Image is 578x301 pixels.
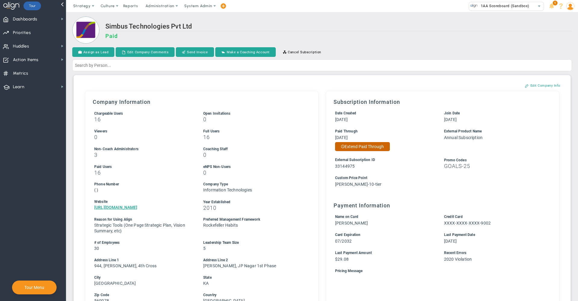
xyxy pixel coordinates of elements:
h3: 0 [94,134,192,140]
span: Year Established [203,200,231,204]
h3: 0 [203,170,301,175]
input: Search by Person... [72,59,572,71]
span: Open Invitations [203,111,231,116]
span: Administration [145,4,174,8]
label: Includes Users + Open Invitations, excludes Coaching Staff [94,111,123,116]
span: [DATE] [444,117,457,122]
span: Paid Users [94,165,112,169]
h2: Simbus Technologies Pvt Ltd [105,23,572,31]
span: Viewers [94,129,107,133]
button: Make a Coaching Account [215,47,276,57]
span: [DATE] [335,117,348,122]
span: ( [94,188,96,192]
h3: 2010 [203,205,301,211]
span: [PERSON_NAME], JP Nagar 1st Phase [203,263,276,268]
span: 944, [PERSON_NAME], 4th Cross [94,263,157,268]
span: 07/2032 [335,239,352,244]
span: [PERSON_NAME] [335,221,368,225]
span: 30 [94,246,99,251]
div: Reason for Using Align [94,217,192,222]
button: Tour Menu [23,285,46,290]
span: Dashboards [13,13,37,26]
span: 5 [203,246,206,251]
div: External Product Name [444,129,542,134]
span: Huddles [13,40,29,53]
div: Address Line 2 [203,257,301,263]
span: eNPS Non-Users [203,165,231,169]
h3: Payment Information [334,202,552,209]
span: Full Users [203,129,220,133]
h3: 16 [203,134,301,140]
div: State [203,275,301,281]
div: Zip Code [94,292,192,298]
h3: Company Information [93,99,311,105]
span: [PERSON_NAME]-10-tier [335,182,381,187]
div: Credit Card [444,214,542,220]
span: System Admin [184,4,212,8]
span: 2020 Violation [444,257,472,262]
div: Name on Card [335,214,433,220]
div: # of Employees [94,240,192,246]
div: Recent Errors [444,250,542,256]
div: Website [94,199,192,205]
span: $29.08 [335,257,349,262]
div: Date Created [335,110,433,116]
h3: 16 [94,116,192,122]
h3: Paid [105,33,572,39]
div: Paid Through [335,129,433,134]
span: [DATE] [444,239,457,244]
span: Metrics [13,67,28,80]
div: City [94,275,192,281]
button: Send Invoice [176,47,214,57]
h3: 16 [94,170,192,175]
h3: 0 [203,152,301,158]
a: [URL][DOMAIN_NAME] [94,205,138,210]
span: Non-Coach Administrators [94,147,138,151]
span: KA [203,281,209,286]
span: 1 [553,1,558,5]
span: [GEOGRAPHIC_DATA] [94,281,136,286]
span: Annual Subscription [444,135,483,140]
div: External Subscription ID [335,157,433,163]
div: Join Date [444,110,542,116]
span: Chargeable Users [94,111,123,116]
span: Priorities [13,26,31,39]
span: Coaching Staff [203,147,228,151]
button: Cancel Subscription [277,47,327,57]
div: Last Payment Amount [335,250,433,256]
button: Edit Company Info [519,81,566,90]
div: Last Payment Date [444,232,542,238]
span: Strategy [73,4,91,8]
div: Preferred Management Framework [203,217,301,222]
div: Company Type [203,182,301,187]
span: [DATE] [335,135,348,140]
h3: 3 [94,152,192,158]
img: 48978.Person.photo [566,2,574,10]
div: Leadership Team Size [203,240,301,246]
span: ) [97,188,98,192]
h3: 0 [203,116,301,122]
div: Card Expiration [335,232,433,238]
button: Extend Paid Through [335,142,390,151]
img: 33626.Company.photo [470,2,478,10]
span: 1AA Scoreboard (Sandbox) [478,2,529,10]
div: Custom Price Point [335,175,542,181]
div: Phone Number [94,182,192,187]
div: Country [203,292,301,298]
span: Rockefeller Habits [203,223,238,228]
span: Culture [101,4,115,8]
span: Learn [13,81,24,93]
span: Information Technologies [203,188,252,192]
div: Address Line 1 [94,257,192,263]
h3: Subscription Information [334,99,552,105]
span: 33144975 [335,164,355,169]
button: Edit Company Comments [116,47,175,57]
span: XXXX-XXXX-XXXX-9002 [444,221,491,225]
button: Assign as Lead [72,47,114,57]
span: Action Items [13,54,39,66]
img: Loading... [72,17,99,44]
span: GOALS-25 [444,163,470,169]
span: Strategic Tools (One Page Strategic Plan, Vision Summary, etc) [94,223,185,233]
span: select [535,2,544,11]
span: Promo Codes [444,158,467,162]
